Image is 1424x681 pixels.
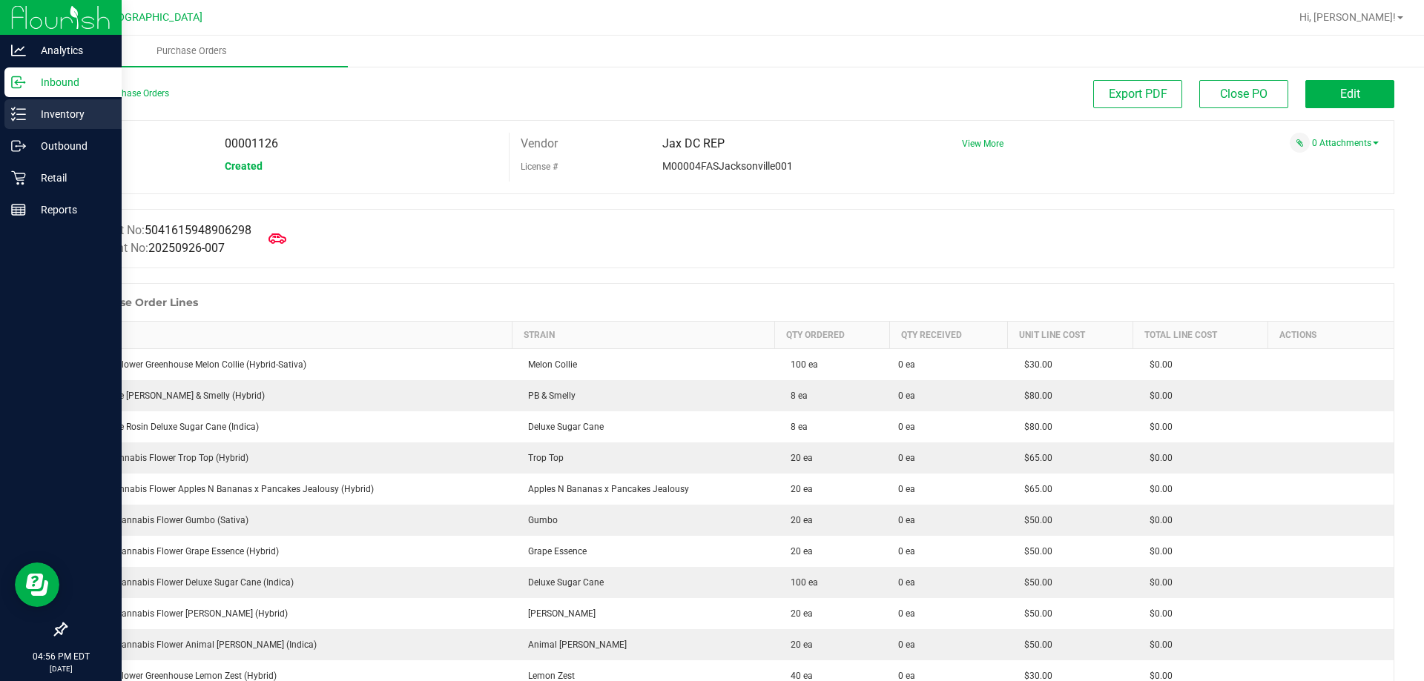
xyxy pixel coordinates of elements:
span: Mark as Arrived [263,224,292,253]
span: $50.00 [1017,640,1052,650]
span: $30.00 [1017,671,1052,681]
button: Export PDF [1093,80,1182,108]
span: $0.00 [1142,484,1173,494]
inline-svg: Retail [11,170,26,185]
span: $0.00 [1142,640,1173,650]
span: Export PDF [1109,87,1167,101]
span: 20 ea [783,453,813,463]
span: 0 ea [898,482,915,496]
span: $0.00 [1142,515,1173,525]
span: 0 ea [898,420,915,433]
span: Edit [1340,87,1360,101]
span: Created [225,160,263,172]
th: Actions [1268,322,1394,349]
span: $30.00 [1017,359,1052,370]
div: FT 3.5g Cannabis Flower Gumbo (Sativa) [76,514,504,527]
span: Animal [PERSON_NAME] [521,640,627,650]
span: $50.00 [1017,546,1052,557]
span: PB & Smelly [521,391,576,401]
span: $0.00 [1142,422,1173,432]
span: Deluxe Sugar Cane [521,422,604,432]
span: Close PO [1220,87,1268,101]
label: Vendor [521,133,558,155]
span: 40 ea [783,671,813,681]
th: Item [67,322,512,349]
span: $0.00 [1142,359,1173,370]
span: 8 ea [783,422,808,432]
span: Attach a document [1290,133,1310,153]
span: 20250926-007 [148,241,225,255]
span: $0.00 [1142,577,1173,588]
button: Close PO [1199,80,1288,108]
div: FT 3.5g Cannabis Flower Deluxe Sugar Cane (Indica) [76,576,504,589]
span: 20 ea [783,546,813,557]
span: 100 ea [783,359,818,370]
p: Outbound [26,137,115,155]
div: GL 1g Live Rosin Deluxe Sugar Cane (Indica) [76,420,504,433]
p: 04:56 PM EDT [7,650,115,663]
th: Unit Line Cost [1008,322,1133,349]
a: View More [962,139,1003,149]
th: Strain [512,322,774,349]
p: Analytics [26,41,115,59]
span: Lemon Zest [521,671,575,681]
div: FT 3.5g Cannabis Flower Grape Essence (Hybrid) [76,545,504,558]
a: Purchase Orders [36,36,348,67]
th: Qty Received [889,322,1007,349]
div: FT 3.5g Cannabis Flower [PERSON_NAME] (Hybrid) [76,607,504,620]
span: $50.00 [1017,515,1052,525]
span: 20 ea [783,608,813,619]
span: $0.00 [1142,546,1173,557]
span: 8 ea [783,391,808,401]
label: Manifest No: [77,222,251,239]
div: GL 1g Live [PERSON_NAME] & Smelly (Hybrid) [76,389,504,402]
p: Reports [26,201,115,219]
span: Gumbo [521,515,558,525]
span: $0.00 [1142,391,1173,401]
span: 0 ea [898,358,915,371]
span: Hi, [PERSON_NAME]! [1299,11,1396,23]
p: Retail [26,169,115,187]
inline-svg: Inbound [11,75,26,90]
span: 0 ea [898,638,915,651]
span: Deluxe Sugar Cane [521,577,604,588]
span: Apples N Bananas x Pancakes Jealousy [521,484,689,494]
span: 20 ea [783,640,813,650]
span: 0 ea [898,607,915,620]
inline-svg: Reports [11,202,26,217]
span: Jax DC REP [662,136,725,150]
span: 00001126 [225,136,278,150]
div: FT 7g Cannabis Flower Apples N Bananas x Pancakes Jealousy (Hybrid) [76,482,504,496]
span: $65.00 [1017,453,1052,463]
span: 20 ea [783,484,813,494]
span: Trop Top [521,453,564,463]
th: Total Line Cost [1133,322,1268,349]
span: 0 ea [898,451,915,465]
span: Grape Essence [521,546,587,557]
span: 0 ea [898,576,915,589]
span: $65.00 [1017,484,1052,494]
span: 5041615948906298 [145,223,251,237]
inline-svg: Inventory [11,107,26,122]
iframe: Resource center [15,562,59,607]
button: Edit [1305,80,1394,108]
span: M00004FASJacksonville001 [662,160,793,172]
p: [DATE] [7,663,115,674]
span: 20 ea [783,515,813,525]
span: $0.00 [1142,608,1173,619]
div: FT 7g Cannabis Flower Trop Top (Hybrid) [76,451,504,465]
span: $80.00 [1017,391,1052,401]
th: Qty Ordered [774,322,889,349]
div: FD 3.5g Flower Greenhouse Melon Collie (Hybrid-Sativa) [76,358,504,371]
span: Melon Collie [521,359,577,370]
p: Inbound [26,73,115,91]
label: Shipment No: [77,239,225,257]
span: $50.00 [1017,577,1052,588]
span: 0 ea [898,545,915,558]
a: 0 Attachments [1312,138,1379,148]
span: $0.00 [1142,671,1173,681]
span: 0 ea [898,389,915,402]
span: [GEOGRAPHIC_DATA] [101,11,202,24]
span: $80.00 [1017,422,1052,432]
